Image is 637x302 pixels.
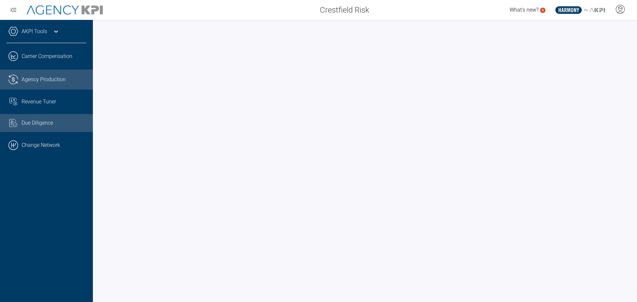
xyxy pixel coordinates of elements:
[540,8,545,13] a: 5
[320,4,369,16] span: Crestfield Risk
[27,5,103,15] img: AgencyKPI
[542,8,544,12] text: 5
[22,119,53,127] span: Due Diligence
[22,76,66,84] span: Agency Production
[22,28,47,35] a: AKPI Tools
[510,7,538,13] span: What's new?
[22,98,56,106] span: Revenue Tuner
